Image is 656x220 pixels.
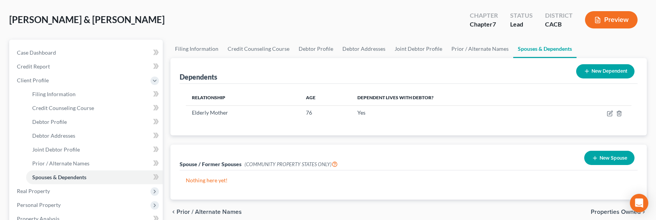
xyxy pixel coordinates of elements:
[338,40,390,58] a: Debtor Addresses
[470,11,498,20] div: Chapter
[17,63,50,70] span: Credit Report
[26,157,163,170] a: Prior / Alternate Names
[11,46,163,60] a: Case Dashboard
[32,132,75,139] span: Debtor Addresses
[300,90,351,105] th: Age
[351,90,559,105] th: Dependent lives with debtor?
[186,105,300,120] td: Elderly Mother
[492,20,496,28] span: 7
[26,115,163,129] a: Debtor Profile
[170,209,177,215] i: chevron_left
[11,60,163,73] a: Credit Report
[245,161,338,167] span: (COMMUNITY PROPERTY STATES ONLY)
[294,40,338,58] a: Debtor Profile
[591,209,641,215] span: Properties Owned
[223,40,294,58] a: Credit Counseling Course
[510,11,533,20] div: Status
[17,188,50,194] span: Real Property
[32,146,80,153] span: Joint Debtor Profile
[177,209,242,215] span: Prior / Alternate Names
[32,91,76,97] span: Filing Information
[26,129,163,143] a: Debtor Addresses
[180,161,241,167] span: Spouse / Former Spouses
[545,11,573,20] div: District
[180,72,217,82] div: Dependents
[170,209,242,215] button: chevron_left Prior / Alternate Names
[17,49,56,56] span: Case Dashboard
[17,77,49,83] span: Client Profile
[390,40,447,58] a: Joint Debtor Profile
[576,64,635,78] button: New Dependent
[591,209,647,215] button: Properties Owned chevron_right
[170,40,223,58] a: Filing Information
[32,160,89,167] span: Prior / Alternate Names
[32,174,86,180] span: Spouses & Dependents
[186,177,631,184] p: Nothing here yet!
[584,151,635,165] button: New Spouse
[17,202,61,208] span: Personal Property
[470,20,498,29] div: Chapter
[26,143,163,157] a: Joint Debtor Profile
[186,90,300,105] th: Relationship
[26,101,163,115] a: Credit Counseling Course
[300,105,351,120] td: 76
[630,194,648,212] div: Open Intercom Messenger
[32,105,94,111] span: Credit Counseling Course
[26,87,163,101] a: Filing Information
[510,20,533,29] div: Lead
[351,105,559,120] td: Yes
[32,118,67,125] span: Debtor Profile
[545,20,573,29] div: CACB
[26,170,163,184] a: Spouses & Dependents
[447,40,513,58] a: Prior / Alternate Names
[585,11,638,28] button: Preview
[9,14,165,25] span: [PERSON_NAME] & [PERSON_NAME]
[513,40,577,58] a: Spouses & Dependents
